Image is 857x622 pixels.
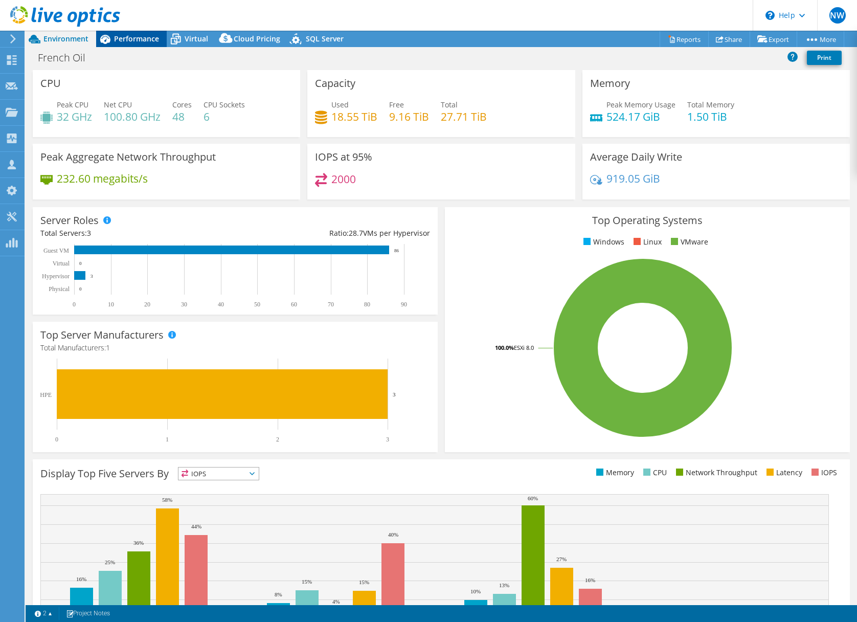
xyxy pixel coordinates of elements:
[453,215,842,226] h3: Top Operating Systems
[40,151,216,163] h3: Peak Aggregate Network Throughput
[514,344,534,351] tspan: ESXi 8.0
[829,7,846,24] span: NW
[191,523,201,529] text: 44%
[79,261,82,266] text: 0
[441,111,487,122] h4: 27.71 TiB
[606,111,675,122] h4: 524.17 GiB
[204,111,245,122] h4: 6
[234,34,280,43] span: Cloud Pricing
[388,531,398,538] text: 40%
[606,173,660,184] h4: 919.05 GiB
[106,343,110,352] span: 1
[144,301,150,308] text: 20
[809,467,837,478] li: IOPS
[275,591,282,597] text: 8%
[764,467,802,478] li: Latency
[40,391,52,398] text: HPE
[328,301,334,308] text: 70
[386,436,389,443] text: 3
[28,607,59,620] a: 2
[585,577,595,583] text: 16%
[254,301,260,308] text: 50
[708,31,750,47] a: Share
[79,286,82,292] text: 0
[668,236,708,248] li: VMware
[133,540,144,546] text: 36%
[641,467,667,478] li: CPU
[91,274,93,279] text: 3
[528,495,538,501] text: 60%
[185,34,208,43] span: Virtual
[687,111,734,122] h4: 1.50 TiB
[302,579,312,585] text: 15%
[394,248,399,253] text: 86
[359,579,369,585] text: 15%
[291,301,297,308] text: 60
[590,151,682,163] h3: Average Daily Write
[276,436,279,443] text: 2
[181,301,187,308] text: 30
[581,236,624,248] li: Windows
[331,100,349,109] span: Used
[590,78,630,89] h3: Memory
[40,329,164,341] h3: Top Server Manufacturers
[162,497,172,503] text: 58%
[441,100,458,109] span: Total
[470,588,481,594] text: 10%
[631,236,662,248] li: Linux
[40,342,430,353] h4: Total Manufacturers:
[673,467,757,478] li: Network Throughput
[43,34,88,43] span: Environment
[57,111,92,122] h4: 32 GHz
[59,607,117,620] a: Project Notes
[104,100,132,109] span: Net CPU
[33,52,101,63] h1: French Oil
[178,468,259,480] span: IOPS
[172,111,192,122] h4: 48
[495,344,514,351] tspan: 100.0%
[750,31,797,47] a: Export
[807,51,842,65] a: Print
[114,34,159,43] span: Performance
[204,100,245,109] span: CPU Sockets
[797,31,844,47] a: More
[55,436,58,443] text: 0
[315,78,355,89] h3: Capacity
[73,301,76,308] text: 0
[218,301,224,308] text: 40
[40,215,99,226] h3: Server Roles
[331,173,356,185] h4: 2000
[76,576,86,582] text: 16%
[57,173,148,184] h4: 232.60 megabits/s
[172,100,192,109] span: Cores
[87,228,91,238] span: 3
[349,228,363,238] span: 28.7
[108,301,114,308] text: 10
[40,78,61,89] h3: CPU
[389,100,404,109] span: Free
[42,273,70,280] text: Hypervisor
[499,582,509,588] text: 13%
[332,598,340,605] text: 4%
[606,100,675,109] span: Peak Memory Usage
[687,100,734,109] span: Total Memory
[49,285,70,293] text: Physical
[594,467,634,478] li: Memory
[389,111,429,122] h4: 9.16 TiB
[331,111,377,122] h4: 18.55 TiB
[166,436,169,443] text: 1
[43,247,69,254] text: Guest VM
[364,301,370,308] text: 80
[765,11,775,20] svg: \n
[105,559,115,565] text: 25%
[235,228,430,239] div: Ratio: VMs per Hypervisor
[306,34,344,43] span: SQL Server
[104,111,161,122] h4: 100.80 GHz
[393,391,396,397] text: 3
[40,228,235,239] div: Total Servers:
[57,100,88,109] span: Peak CPU
[660,31,709,47] a: Reports
[401,301,407,308] text: 90
[556,556,567,562] text: 27%
[53,260,70,267] text: Virtual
